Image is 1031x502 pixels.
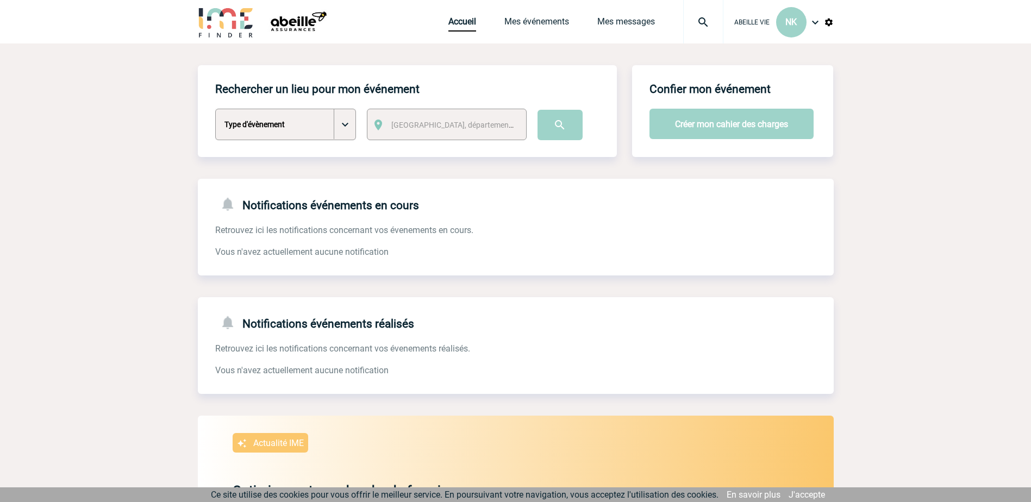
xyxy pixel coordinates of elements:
[734,18,770,26] span: ABEILLE VIE
[448,16,476,32] a: Accueil
[538,110,583,140] input: Submit
[785,17,797,27] span: NK
[215,83,420,96] h4: Rechercher un lieu pour mon événement
[198,7,254,37] img: IME-Finder
[504,16,569,32] a: Mes événements
[215,196,419,212] h4: Notifications événements en cours
[215,247,389,257] span: Vous n'avez actuellement aucune notification
[253,438,304,448] p: Actualité IME
[649,83,771,96] h4: Confier mon événement
[215,315,414,330] h4: Notifications événements réalisés
[597,16,655,32] a: Mes messages
[789,490,825,500] a: J'accepte
[215,343,470,354] span: Retrouvez ici les notifications concernant vos évenements réalisés.
[220,196,242,212] img: notifications-24-px-g.png
[215,225,473,235] span: Retrouvez ici les notifications concernant vos évenements en cours.
[220,315,242,330] img: notifications-24-px-g.png
[391,121,542,129] span: [GEOGRAPHIC_DATA], département, région...
[649,109,814,139] button: Créer mon cahier des charges
[215,365,389,375] span: Vous n'avez actuellement aucune notification
[727,490,780,500] a: En savoir plus
[211,490,718,500] span: Ce site utilise des cookies pour vous offrir le meilleur service. En poursuivant votre navigation...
